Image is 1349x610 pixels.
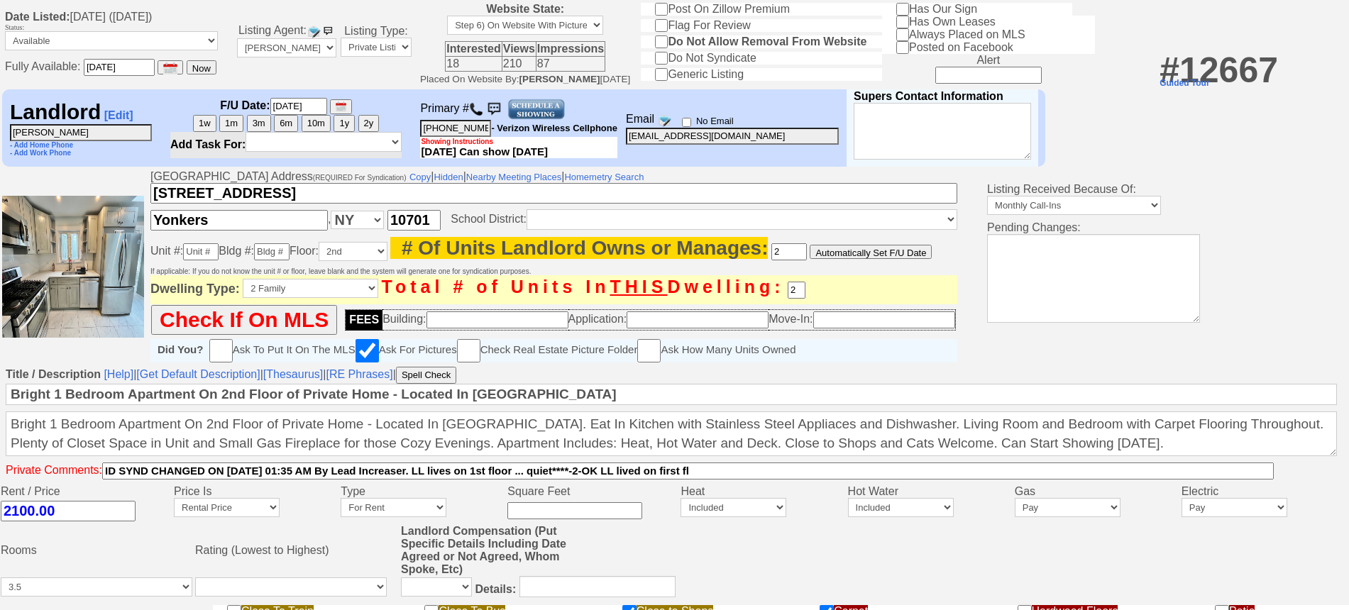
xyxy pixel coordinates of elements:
button: 3m [247,115,271,132]
td: Heat [681,485,847,498]
td: Electric [1182,485,1348,498]
button: 1y [334,115,355,132]
th: Impressions [536,42,605,57]
input: Unit # [183,243,219,260]
img: [calendar icon] [163,62,177,74]
center: Listing Agent: [237,24,336,64]
button: 6m [274,115,298,132]
td: Rating (Lowest to Highest) [195,525,390,576]
img: 596a6b32-e8d3-4735-8ae4-adcf9e2d46dc.jpeg [2,196,148,338]
td: Application: [568,310,769,331]
a: Homemetry Search [564,170,644,182]
nobr: , [150,213,957,225]
font: - Verizon Wireless Cellphone [491,123,617,133]
div: [DATE] Can show [DATE] [420,137,617,158]
input: Zip [387,210,441,231]
img: sms.png [483,99,505,120]
span: Lifetime: 18 [446,43,500,55]
button: 1w [193,115,216,132]
b: Did You? [158,343,203,355]
img: [calendar icon] [336,101,346,112]
input: Private Comments [102,462,1274,479]
span: 12667 [1160,50,1278,90]
input: Has Our Sign [896,3,909,16]
td: Building: [382,310,568,331]
input: Title [6,384,1337,405]
td: Type [341,485,507,498]
b: # [1160,50,1179,90]
span: Fully Available: [5,60,80,72]
input: City [150,210,328,231]
b: [PERSON_NAME] [519,74,600,84]
button: Now [187,60,216,74]
span: Post On Zillow Premium [668,3,790,15]
input: Check If On MLS [151,305,337,335]
span: Do Not Syndicate [668,52,756,64]
th: Views [502,42,536,57]
font: (REQUIRED For Syndication) [313,174,407,182]
b: Landlord [10,100,101,123]
span: Do Not Allow Removal From Website [668,35,866,48]
span: | [6,368,1337,476]
button: 1m [219,115,243,132]
a: Guided Tour [1160,78,1209,88]
input: Do Not Syndicate [655,52,668,65]
button: Spell Check [396,367,456,384]
button: Automatically Set F/U Date [810,245,932,259]
input: Flag For Review [655,19,668,32]
b: Landlord Compensation (Put Specific Details Including Date Agreed or Not Agreed, Whom Spoke, Etc) [401,525,566,575]
span: Posted on Facebook [909,41,1013,53]
span: Primary # [420,102,468,114]
small: Placed On Website By: [DATE] [420,74,630,84]
a: Hidden [434,170,463,182]
a: Copy [409,170,431,182]
button: 10m [302,115,331,132]
font: Homemetry Search [564,172,644,182]
div: Listing Received Because Of: [987,183,1347,196]
b: Details: [475,583,516,595]
span: School District: [444,213,957,225]
td: Hot Water [848,485,1015,498]
td: Gas [1015,485,1182,498]
input: Always Placed on MLS [896,28,909,41]
input: Bldg # [254,243,290,260]
td: Square Feet [507,485,681,498]
label: No Email [682,111,734,128]
span: Flag For Review [668,19,750,31]
a: Nearby Meeting Places [466,170,561,182]
img: compose_email.png [657,113,671,127]
img: compose_email.png [307,24,321,38]
td: Rooms [1,525,195,576]
input: Posted on Facebook [896,41,909,54]
b: Date Listed: [5,11,70,23]
a: - Add Work Phone [10,149,71,157]
img: sms.png [321,24,335,38]
font: Nearby Meeting Places [466,172,561,182]
b: Total # of Units In Dwelling: [382,277,785,296]
th: F/U Date: [160,89,412,167]
td: 87 [536,57,605,72]
nobr: Status: [5,23,218,47]
font: Copy [409,172,431,182]
div: Ask To Put It On The MLS Ask For Pictures Check Real Estate Picture Folder Ask How Many Units Owned [158,339,950,362]
td: Pending Changes: [959,169,1348,364]
td: [GEOGRAPHIC_DATA] Address | | | [149,169,959,364]
span: Showing Instructions [421,138,493,145]
font: Private Comments: [6,464,102,476]
td: 18 [446,57,502,72]
textarea: Bright 1 Bedroom Apartment On 2nd Floor of Private Home - Located In [GEOGRAPHIC_DATA]. Eat In Ki... [6,411,1337,456]
b: Website State: [486,3,564,15]
a: [Help] [104,368,133,380]
b: THIS [610,277,667,296]
font: Hidden [434,172,463,182]
a: [Edit] [104,109,133,121]
input: Generic Listing [655,68,668,81]
span: Generic Listing [668,68,744,80]
input: Post On Zillow Premium [655,3,668,16]
a: [RE Phrases] [326,368,392,380]
img: Schedule-a-showing.gif [507,99,566,120]
font: If applicable: If you do not know the unit # or floor, leave blank and the system will generate o... [150,267,531,275]
b: Title / Description [6,368,101,380]
span: Has Own Leases [909,16,996,28]
input: No Email [682,118,691,127]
